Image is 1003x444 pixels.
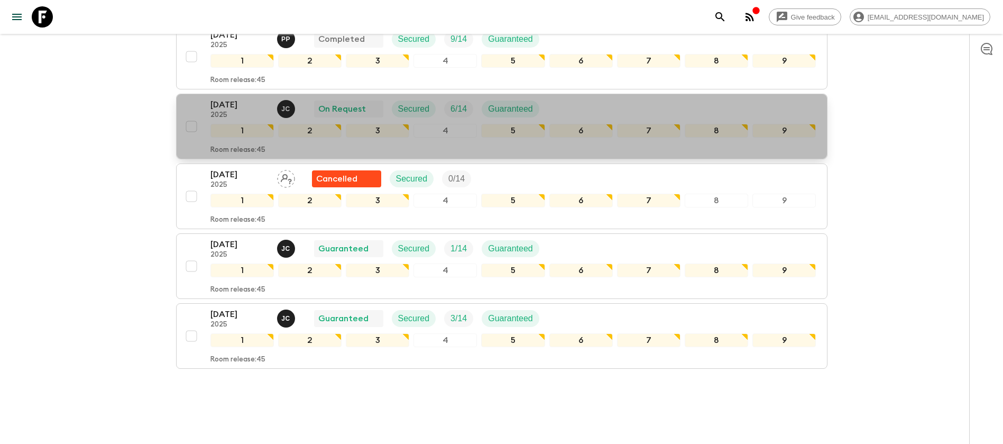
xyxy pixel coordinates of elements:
[278,124,342,138] div: 2
[392,310,436,327] div: Secured
[210,98,269,111] p: [DATE]
[549,124,613,138] div: 6
[488,312,533,325] p: Guaranteed
[278,54,342,68] div: 2
[685,194,748,207] div: 8
[277,243,297,251] span: Julio Camacho
[752,333,816,347] div: 9
[752,194,816,207] div: 9
[210,181,269,189] p: 2025
[752,124,816,138] div: 9
[444,31,473,48] div: Trip Fill
[176,164,827,229] button: [DATE]2025Assign pack leaderFlash Pack cancellationSecuredTrip Fill123456789Room release:45
[444,310,473,327] div: Trip Fill
[752,264,816,277] div: 9
[318,242,369,255] p: Guaranteed
[448,173,465,185] p: 0 / 14
[210,29,269,41] p: [DATE]
[210,264,274,277] div: 1
[312,170,381,187] div: Flash Pack cancellation
[549,54,613,68] div: 6
[617,333,680,347] div: 7
[210,76,265,85] p: Room release: 45
[210,216,265,224] p: Room release: 45
[210,321,269,329] p: 2025
[398,312,430,325] p: Secured
[398,242,430,255] p: Secured
[850,8,990,25] div: [EMAIL_ADDRESS][DOMAIN_NAME]
[346,124,409,138] div: 3
[346,194,409,207] div: 3
[316,173,357,185] p: Cancelled
[176,94,827,159] button: [DATE]2025Julio CamachoOn RequestSecuredTrip FillGuaranteed123456789Room release:45
[210,251,269,259] p: 2025
[176,233,827,299] button: [DATE]2025Julio CamachoGuaranteedSecuredTrip FillGuaranteed123456789Room release:45
[549,264,613,277] div: 6
[450,33,467,46] p: 9 / 14
[488,103,533,115] p: Guaranteed
[318,33,365,46] p: Completed
[346,264,409,277] div: 3
[488,33,533,46] p: Guaranteed
[277,310,297,328] button: JC
[617,264,680,277] div: 7
[277,313,297,321] span: Julio Camacho
[450,312,467,325] p: 3 / 14
[444,240,473,257] div: Trip Fill
[710,6,731,28] button: search adventures
[210,54,274,68] div: 1
[617,54,680,68] div: 7
[442,170,471,187] div: Trip Fill
[444,101,473,117] div: Trip Fill
[549,194,613,207] div: 6
[481,264,545,277] div: 5
[752,54,816,68] div: 9
[392,101,436,117] div: Secured
[685,264,748,277] div: 8
[210,356,265,364] p: Room release: 45
[450,103,467,115] p: 6 / 14
[481,333,545,347] div: 5
[617,124,680,138] div: 7
[390,170,434,187] div: Secured
[210,124,274,138] div: 1
[685,333,748,347] div: 8
[277,33,297,42] span: Pabel Perez
[413,264,477,277] div: 4
[281,105,290,113] p: J C
[481,124,545,138] div: 5
[413,124,477,138] div: 4
[413,194,477,207] div: 4
[210,308,269,321] p: [DATE]
[210,286,265,294] p: Room release: 45
[210,146,265,155] p: Room release: 45
[685,54,748,68] div: 8
[278,333,342,347] div: 2
[278,194,342,207] div: 2
[685,124,748,138] div: 8
[413,54,477,68] div: 4
[450,242,467,255] p: 1 / 14
[210,168,269,181] p: [DATE]
[6,6,27,28] button: menu
[396,173,428,185] p: Secured
[617,194,680,207] div: 7
[281,314,290,323] p: J C
[277,240,297,258] button: JC
[488,242,533,255] p: Guaranteed
[176,24,827,89] button: [DATE]2025Pabel PerezCompletedSecuredTrip FillGuaranteed123456789Room release:45
[210,41,269,50] p: 2025
[785,13,841,21] span: Give feedback
[862,13,990,21] span: [EMAIL_ADDRESS][DOMAIN_NAME]
[210,333,274,347] div: 1
[398,33,430,46] p: Secured
[481,54,545,68] div: 5
[481,194,545,207] div: 5
[210,111,269,120] p: 2025
[346,54,409,68] div: 3
[392,240,436,257] div: Secured
[210,238,269,251] p: [DATE]
[277,103,297,112] span: Julio Camacho
[278,264,342,277] div: 2
[277,173,295,182] span: Assign pack leader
